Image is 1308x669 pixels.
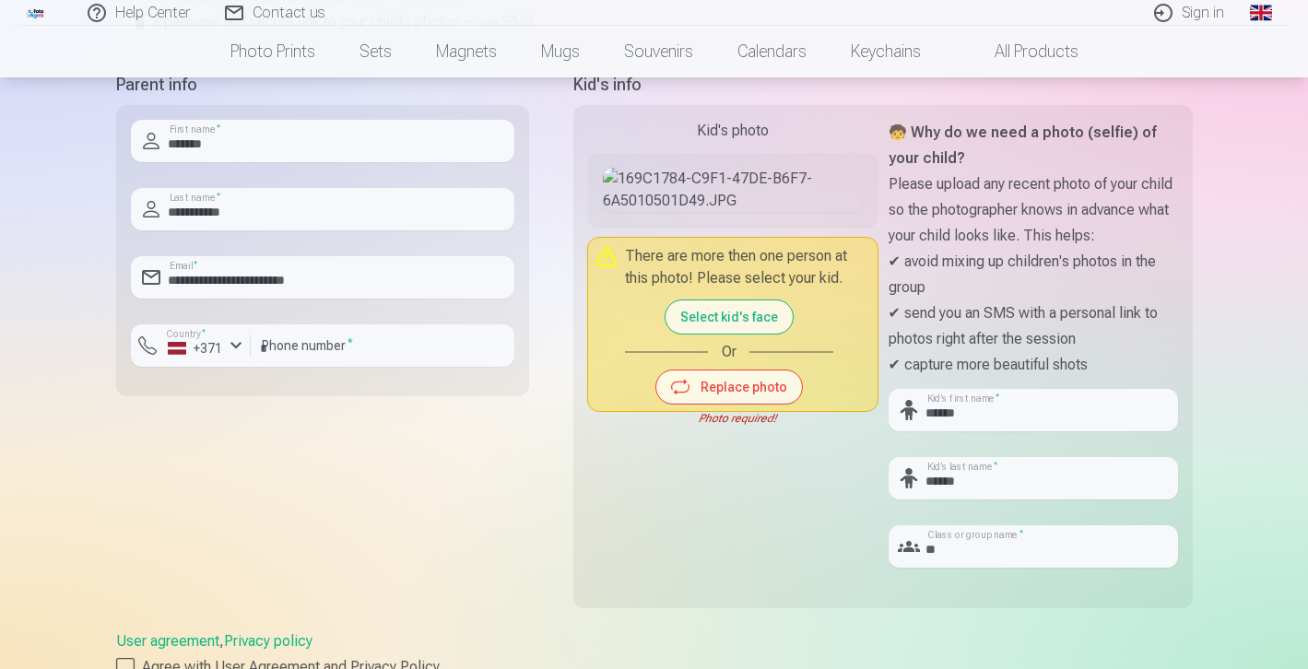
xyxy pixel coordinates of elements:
label: Country [160,327,212,341]
h5: Kid's info [573,72,1193,98]
button: Select kid's face [666,300,793,334]
a: Keychains [829,26,943,77]
a: Sets [337,26,414,77]
a: Mugs [519,26,602,77]
h5: Parent info [116,72,529,98]
p: ✔ capture more beautiful shots [889,352,1178,378]
div: Or [625,341,833,363]
a: Souvenirs [602,26,715,77]
a: Photo prints [208,26,337,77]
div: +371 [168,339,223,358]
p: ✔ avoid mixing up children's photos in the group [889,249,1178,300]
a: All products [943,26,1101,77]
button: Country*+371 [131,324,251,367]
div: Photo required! [588,411,878,426]
a: User agreement [116,632,219,650]
a: Privacy policy [224,632,312,650]
a: Magnets [414,26,519,77]
img: 169C1784-C9F1-47DE-B6F7-6A5010501D49.JPG [603,168,863,212]
p: Please upload any recent photo of your child so the photographer knows in advance what your child... [889,171,1178,249]
p: There are more then one person at this photo! Please select your kid. [625,245,870,289]
img: /fa1 [26,7,46,18]
p: ✔ send you an SMS with a personal link to photos right after the session [889,300,1178,352]
strong: 🧒 Why do we need a photo (selfie) of your child? [889,123,1157,167]
a: Calendars [715,26,829,77]
button: Replace photo [656,370,802,404]
div: Kid's photo [588,120,878,142]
